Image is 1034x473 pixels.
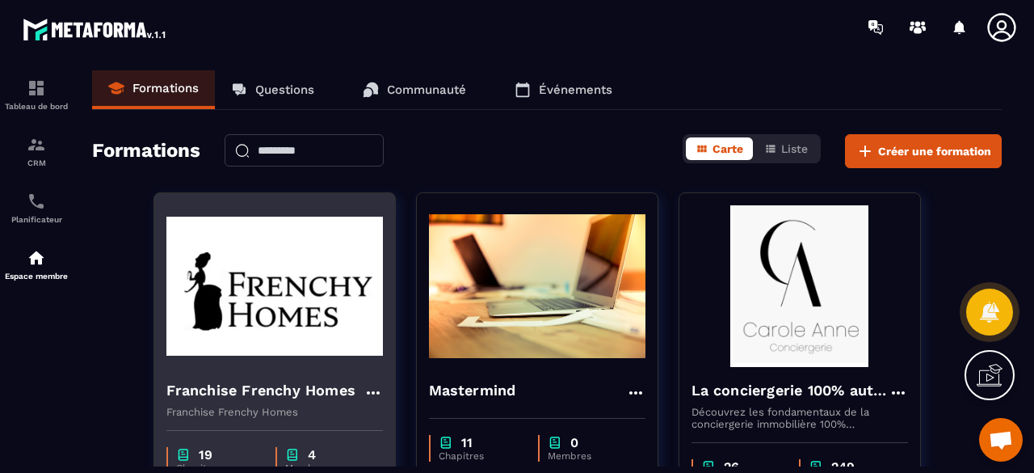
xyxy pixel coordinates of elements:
[27,78,46,98] img: formation
[429,205,645,367] img: formation-background
[387,82,466,97] p: Communauté
[691,379,889,402] h4: La conciergerie 100% automatisée
[4,102,69,111] p: Tableau de bord
[570,435,578,450] p: 0
[691,406,908,430] p: Découvrez les fondamentaux de la conciergerie immobilière 100% automatisée. Cette formation est c...
[23,15,168,44] img: logo
[308,447,316,462] p: 4
[92,70,215,109] a: Formations
[498,70,628,109] a: Événements
[878,143,991,159] span: Créer une formation
[27,192,46,211] img: scheduler
[4,179,69,236] a: schedulerschedulerPlanificateur
[439,435,453,450] img: chapter
[347,70,482,109] a: Communauté
[4,215,69,224] p: Planificateur
[548,450,629,462] p: Membres
[845,134,1002,168] button: Créer une formation
[166,379,356,402] h4: Franchise Frenchy Homes
[132,81,199,95] p: Formations
[439,450,522,462] p: Chapitres
[4,123,69,179] a: formationformationCRM
[712,142,743,155] span: Carte
[27,135,46,154] img: formation
[199,447,212,462] p: 19
[166,205,383,367] img: formation-background
[215,70,330,109] a: Questions
[4,272,69,281] p: Espace membre
[461,435,473,450] p: 11
[691,205,908,367] img: formation-background
[4,158,69,167] p: CRM
[166,406,383,418] p: Franchise Frenchy Homes
[979,418,1023,462] a: Ouvrir le chat
[429,379,516,402] h4: Mastermind
[285,447,300,462] img: chapter
[176,447,191,462] img: chapter
[754,137,818,160] button: Liste
[781,142,808,155] span: Liste
[27,248,46,268] img: automations
[255,82,314,97] p: Questions
[4,66,69,123] a: formationformationTableau de bord
[92,134,200,168] h2: Formations
[4,236,69,293] a: automationsautomationsEspace membre
[548,435,562,450] img: chapter
[539,82,612,97] p: Événements
[686,137,753,160] button: Carte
